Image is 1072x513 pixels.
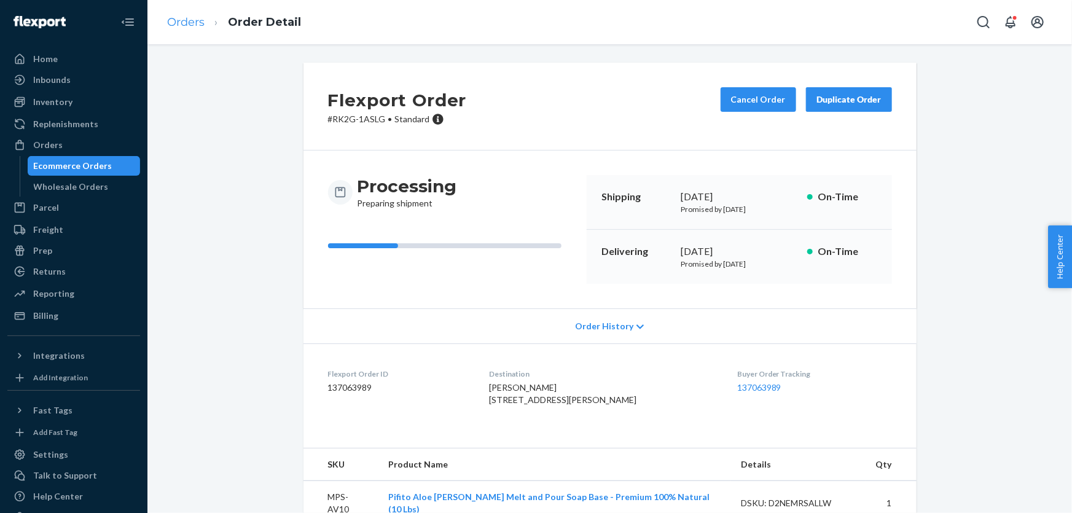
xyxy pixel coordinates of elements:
[33,448,68,461] div: Settings
[7,370,140,385] a: Add Integration
[33,490,83,503] div: Help Center
[7,346,140,366] button: Integrations
[33,118,98,130] div: Replenishments
[7,306,140,326] a: Billing
[33,372,88,383] div: Add Integration
[33,469,97,482] div: Talk to Support
[7,487,140,506] a: Help Center
[28,156,141,176] a: Ecommerce Orders
[388,114,393,124] span: •
[14,16,66,28] img: Flexport logo
[33,96,72,108] div: Inventory
[167,15,205,29] a: Orders
[33,350,85,362] div: Integrations
[33,404,72,417] div: Fast Tags
[1025,10,1050,34] button: Open account menu
[721,87,796,112] button: Cancel Order
[818,245,877,259] p: On-Time
[681,259,797,269] p: Promised by [DATE]
[33,310,58,322] div: Billing
[575,320,633,332] span: Order History
[998,10,1023,34] button: Open notifications
[7,135,140,155] a: Orders
[33,202,59,214] div: Parcel
[28,177,141,197] a: Wholesale Orders
[33,139,63,151] div: Orders
[115,10,140,34] button: Close Navigation
[816,93,882,106] div: Duplicate Order
[7,425,140,440] a: Add Fast Tag
[33,74,71,86] div: Inbounds
[33,224,63,236] div: Freight
[681,245,797,259] div: [DATE]
[228,15,301,29] a: Order Detail
[33,245,52,257] div: Prep
[157,4,311,41] ol: breadcrumbs
[737,369,892,379] dt: Buyer Order Tracking
[806,87,892,112] button: Duplicate Order
[33,288,74,300] div: Reporting
[7,241,140,260] a: Prep
[818,190,877,204] p: On-Time
[601,245,671,259] p: Delivering
[601,190,671,204] p: Shipping
[328,382,470,394] dd: 137063989
[328,87,467,113] h2: Flexport Order
[395,114,430,124] span: Standard
[7,70,140,90] a: Inbounds
[7,466,140,485] a: Talk to Support
[33,265,66,278] div: Returns
[33,427,77,437] div: Add Fast Tag
[489,369,718,379] dt: Destination
[33,53,58,65] div: Home
[7,262,140,281] a: Returns
[489,382,636,405] span: [PERSON_NAME] [STREET_ADDRESS][PERSON_NAME]
[328,113,467,125] p: # RK2G-1ASLG
[378,448,731,481] th: Product Name
[303,448,378,481] th: SKU
[7,445,140,464] a: Settings
[7,198,140,217] a: Parcel
[7,114,140,134] a: Replenishments
[737,382,781,393] a: 137063989
[681,190,797,204] div: [DATE]
[7,92,140,112] a: Inventory
[971,10,996,34] button: Open Search Box
[358,175,457,197] h3: Processing
[7,284,140,303] a: Reporting
[681,204,797,214] p: Promised by [DATE]
[866,448,916,481] th: Qty
[731,448,866,481] th: Details
[34,181,109,193] div: Wholesale Orders
[358,175,457,210] div: Preparing shipment
[328,369,470,379] dt: Flexport Order ID
[34,160,112,172] div: Ecommerce Orders
[1048,225,1072,288] button: Help Center
[7,49,140,69] a: Home
[741,497,856,509] div: DSKU: D2NEMRSALLW
[7,220,140,240] a: Freight
[7,401,140,420] button: Fast Tags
